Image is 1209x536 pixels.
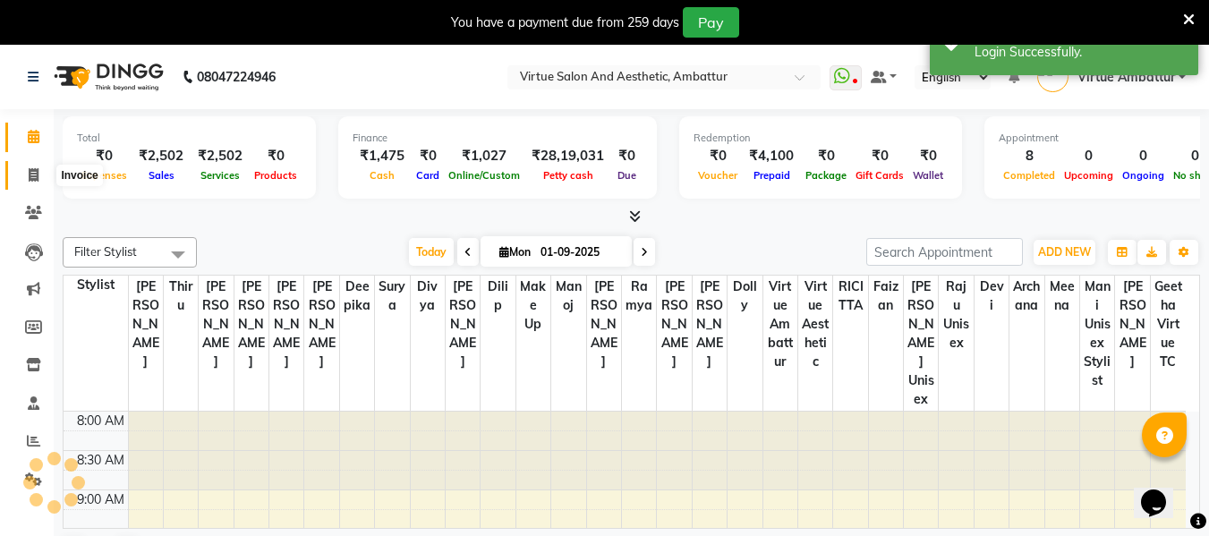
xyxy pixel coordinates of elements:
[132,146,191,166] div: ₹2,502
[524,146,611,166] div: ₹28,19,031
[1077,68,1175,87] span: Virtue Ambattur
[412,169,444,182] span: Card
[999,146,1060,166] div: 8
[412,146,444,166] div: ₹0
[516,276,550,336] span: Make up
[250,146,302,166] div: ₹0
[975,43,1185,62] div: Login Successfully.
[444,146,524,166] div: ₹1,027
[1038,245,1091,259] span: ADD NEW
[73,412,128,430] div: 8:00 AM
[683,7,739,38] button: Pay
[164,276,198,317] span: Thiru
[353,146,412,166] div: ₹1,475
[411,276,445,317] span: Divya
[365,169,399,182] span: Cash
[939,276,973,354] span: Raju Unisex
[446,276,480,373] span: [PERSON_NAME]
[444,169,524,182] span: Online/Custom
[234,276,268,373] span: [PERSON_NAME]
[611,146,643,166] div: ₹0
[1034,240,1095,265] button: ADD NEW
[1151,276,1186,373] span: Geetha Virtue TC
[1060,146,1118,166] div: 0
[801,169,851,182] span: Package
[495,245,535,259] span: Mon
[451,13,679,32] div: You have a payment due from 259 days
[904,276,938,411] span: [PERSON_NAME] Unisex
[1118,169,1169,182] span: Ongoing
[250,169,302,182] span: Products
[694,146,742,166] div: ₹0
[77,146,132,166] div: ₹0
[613,169,641,182] span: Due
[551,276,585,317] span: Manoj
[304,276,338,373] span: [PERSON_NAME]
[694,131,948,146] div: Redemption
[1080,276,1114,392] span: Mani Unisex Stylist
[851,169,908,182] span: Gift Cards
[197,52,276,102] b: 08047224946
[46,52,168,102] img: logo
[587,276,621,373] span: [PERSON_NAME]
[535,239,625,266] input: 2025-09-01
[1060,169,1118,182] span: Upcoming
[1115,276,1149,373] span: [PERSON_NAME]
[64,276,128,294] div: Stylist
[199,276,233,373] span: [PERSON_NAME]
[1118,146,1169,166] div: 0
[196,169,244,182] span: Services
[77,131,302,146] div: Total
[340,276,374,317] span: Deepika
[191,146,250,166] div: ₹2,502
[56,165,102,186] div: Invoice
[742,146,801,166] div: ₹4,100
[129,276,163,373] span: [PERSON_NAME]
[375,276,409,317] span: Surya
[693,276,727,373] span: [PERSON_NAME]
[975,276,1009,317] span: Devi
[908,146,948,166] div: ₹0
[481,276,515,317] span: Dilip
[749,169,795,182] span: Prepaid
[728,276,762,317] span: Dolly
[353,131,643,146] div: Finance
[1009,276,1043,317] span: Archana
[73,451,128,470] div: 8:30 AM
[798,276,832,373] span: Virtue Aesthetic
[763,276,797,373] span: Virtue Ambattur
[657,276,691,373] span: [PERSON_NAME]
[908,169,948,182] span: Wallet
[622,276,656,317] span: Ramya
[833,276,867,317] span: RICITTA
[144,169,179,182] span: Sales
[999,169,1060,182] span: Completed
[869,276,903,317] span: Faizan
[73,490,128,509] div: 9:00 AM
[866,238,1023,266] input: Search Appointment
[1037,61,1069,92] img: Virtue Ambattur
[851,146,908,166] div: ₹0
[74,244,137,259] span: Filter Stylist
[801,146,851,166] div: ₹0
[269,276,303,373] span: [PERSON_NAME]
[1134,464,1191,518] iframe: chat widget
[409,238,454,266] span: Today
[539,169,598,182] span: Petty cash
[1045,276,1079,317] span: Meena
[694,169,742,182] span: Voucher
